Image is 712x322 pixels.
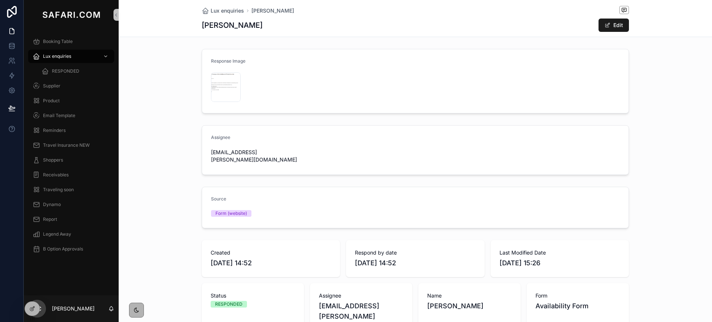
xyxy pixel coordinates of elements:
[52,68,79,74] span: RESPONDED
[43,157,63,163] span: Shoppers
[202,7,244,14] a: Lux enquiries
[500,249,620,256] span: Last Modified Date
[28,79,114,93] a: Supplier
[43,231,71,237] span: Legend Away
[43,246,83,252] span: B Option Approvals
[535,301,620,311] span: Availability Form
[427,292,512,299] span: Name
[211,58,245,64] span: Response Image
[28,50,114,63] a: Lux enquiries
[28,109,114,122] a: Email Template
[28,213,114,226] a: Report
[28,124,114,137] a: Reminders
[28,94,114,107] a: Product
[251,7,294,14] a: [PERSON_NAME]
[24,30,119,265] div: scrollable content
[211,7,244,14] span: Lux enquiries
[215,210,247,217] div: Form (website)
[28,198,114,211] a: Dynamo
[500,258,620,268] span: [DATE] 15:26
[28,139,114,152] a: Travel Insurance NEW
[28,242,114,256] a: B Option Approvals
[28,183,114,196] a: Traveling soon
[599,19,629,32] button: Edit
[211,135,230,140] span: Assignee
[211,196,226,202] span: Source
[319,292,403,299] span: Assignee
[211,292,295,299] span: Status
[28,168,114,182] a: Receivables
[28,35,114,48] a: Booking Table
[43,216,57,222] span: Report
[355,258,475,268] span: [DATE] 14:52
[28,153,114,167] a: Shoppers
[43,187,74,193] span: Traveling soon
[43,39,73,44] span: Booking Table
[43,113,75,119] span: Email Template
[211,249,331,256] span: Created
[43,53,71,59] span: Lux enquiries
[211,258,331,268] span: [DATE] 14:52
[43,202,61,208] span: Dynamo
[28,228,114,241] a: Legend Away
[52,305,95,312] p: [PERSON_NAME]
[37,64,114,78] a: RESPONDED
[43,127,66,133] span: Reminders
[355,249,475,256] span: Respond by date
[43,142,90,148] span: Travel Insurance NEW
[215,301,243,308] div: RESPONDED
[427,301,512,311] span: [PERSON_NAME]
[202,20,263,30] h1: [PERSON_NAME]
[535,292,620,299] span: Form
[211,149,309,163] span: [EMAIL_ADDRESS][PERSON_NAME][DOMAIN_NAME]
[43,83,60,89] span: Supplier
[43,172,69,178] span: Receivables
[43,98,60,104] span: Product
[41,9,102,21] img: App logo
